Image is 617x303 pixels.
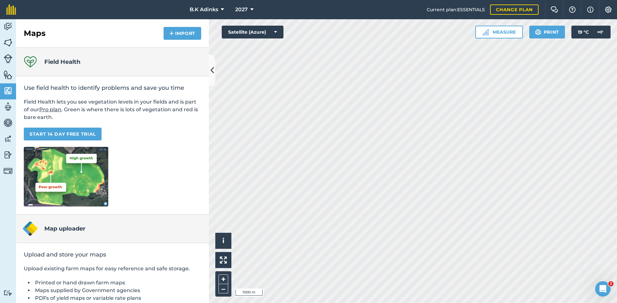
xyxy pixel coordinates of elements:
a: Pro plan [39,106,61,113]
img: svg+xml;base64,PHN2ZyB4bWxucz0iaHR0cDovL3d3dy53My5vcmcvMjAwMC9zdmciIHdpZHRoPSI1NiIgaGVpZ2h0PSI2MC... [4,70,13,80]
span: 19 ° C [578,26,589,38]
p: Field Health lets you see vegetation levels in your fields and is part of our . Green is where th... [24,98,201,121]
img: svg+xml;base64,PD94bWwgdmVyc2lvbj0iMS4wIiBlbmNvZGluZz0idXRmLTgiPz4KPCEtLSBHZW5lcmF0b3I6IEFkb2JlIE... [4,54,13,63]
img: svg+xml;base64,PHN2ZyB4bWxucz0iaHR0cDovL3d3dy53My5vcmcvMjAwMC9zdmciIHdpZHRoPSIxNyIgaGVpZ2h0PSIxNy... [587,6,594,13]
button: i [215,233,231,249]
h2: Upload and store your maps [24,251,201,258]
span: 2 [608,281,613,286]
button: + [219,274,228,284]
button: Measure [475,26,523,38]
img: svg+xml;base64,PD94bWwgdmVyc2lvbj0iMS4wIiBlbmNvZGluZz0idXRmLTgiPz4KPCEtLSBHZW5lcmF0b3I6IEFkb2JlIE... [4,118,13,128]
img: Four arrows, one pointing top left, one top right, one bottom right and the last bottom left [220,257,227,264]
img: A cog icon [604,6,612,13]
img: svg+xml;base64,PD94bWwgdmVyc2lvbj0iMS4wIiBlbmNvZGluZz0idXRmLTgiPz4KPCEtLSBHZW5lcmF0b3I6IEFkb2JlIE... [4,22,13,31]
button: – [219,284,228,293]
a: Change plan [490,4,539,15]
span: Current plan : ESSENTIALS [427,6,485,13]
img: svg+xml;base64,PD94bWwgdmVyc2lvbj0iMS4wIiBlbmNvZGluZz0idXRmLTgiPz4KPCEtLSBHZW5lcmF0b3I6IEFkb2JlIE... [594,26,607,38]
img: svg+xml;base64,PHN2ZyB4bWxucz0iaHR0cDovL3d3dy53My5vcmcvMjAwMC9zdmciIHdpZHRoPSI1NiIgaGVpZ2h0PSI2MC... [4,86,13,96]
img: svg+xml;base64,PD94bWwgdmVyc2lvbj0iMS4wIiBlbmNvZGluZz0idXRmLTgiPz4KPCEtLSBHZW5lcmF0b3I6IEFkb2JlIE... [4,150,13,160]
h4: Field Health [44,57,80,66]
h2: Maps [24,28,46,38]
img: Ruler icon [482,29,489,35]
img: svg+xml;base64,PHN2ZyB4bWxucz0iaHR0cDovL3d3dy53My5vcmcvMjAwMC9zdmciIHdpZHRoPSIxNCIgaGVpZ2h0PSIyNC... [169,29,174,37]
iframe: Intercom live chat [595,281,611,297]
a: START 14 DAY FREE TRIAL [24,128,102,140]
img: svg+xml;base64,PD94bWwgdmVyc2lvbj0iMS4wIiBlbmNvZGluZz0idXRmLTgiPz4KPCEtLSBHZW5lcmF0b3I6IEFkb2JlIE... [4,102,13,112]
img: svg+xml;base64,PHN2ZyB4bWxucz0iaHR0cDovL3d3dy53My5vcmcvMjAwMC9zdmciIHdpZHRoPSI1NiIgaGVpZ2h0PSI2MC... [4,38,13,47]
li: Maps supplied by Government agencies [33,287,201,294]
button: Satellite (Azure) [222,26,283,38]
img: Two speech bubbles overlapping with the left bubble in the forefront [550,6,558,13]
span: i [222,237,224,245]
span: B.K Adinks [190,6,218,13]
span: 2027 [235,6,248,13]
img: A question mark icon [568,6,576,13]
li: PDFs of yield maps or variable rate plans [33,294,201,302]
img: Map uploader logo [22,221,38,236]
img: fieldmargin Logo [6,4,16,15]
button: Import [164,27,201,40]
h4: Map uploader [44,224,85,233]
img: svg+xml;base64,PD94bWwgdmVyc2lvbj0iMS4wIiBlbmNvZGluZz0idXRmLTgiPz4KPCEtLSBHZW5lcmF0b3I6IEFkb2JlIE... [4,134,13,144]
p: Upload existing farm maps for easy reference and safe storage. [24,265,201,273]
img: svg+xml;base64,PD94bWwgdmVyc2lvbj0iMS4wIiBlbmNvZGluZz0idXRmLTgiPz4KPCEtLSBHZW5lcmF0b3I6IEFkb2JlIE... [4,166,13,175]
img: svg+xml;base64,PHN2ZyB4bWxucz0iaHR0cDovL3d3dy53My5vcmcvMjAwMC9zdmciIHdpZHRoPSIxOSIgaGVpZ2h0PSIyNC... [535,28,541,36]
li: Printed or hand drawn farm maps [33,279,201,287]
h2: Use field health to identify problems and save you time [24,84,201,92]
button: Print [529,26,565,38]
button: 19 °C [571,26,611,38]
img: svg+xml;base64,PD94bWwgdmVyc2lvbj0iMS4wIiBlbmNvZGluZz0idXRmLTgiPz4KPCEtLSBHZW5lcmF0b3I6IEFkb2JlIE... [4,290,13,296]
